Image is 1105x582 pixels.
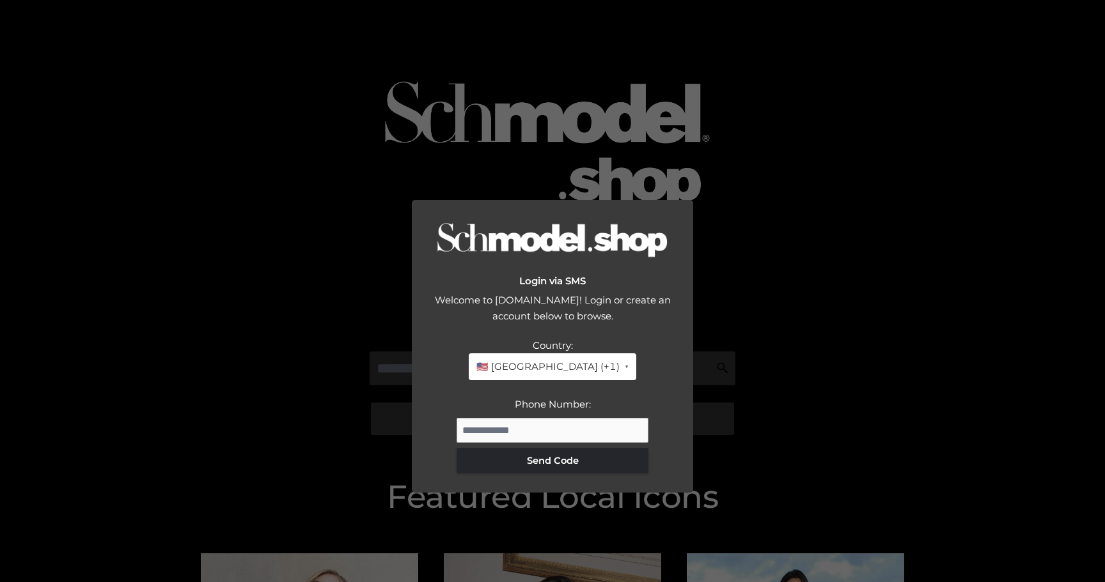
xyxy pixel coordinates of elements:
img: Logo [437,222,668,260]
label: Country: [533,339,573,351]
button: Send Code [457,448,648,473]
span: 🇺🇸 [GEOGRAPHIC_DATA] (+1) [476,358,620,375]
h2: Login via SMS [425,275,680,287]
label: Phone Number: [515,398,591,410]
div: Welcome to [DOMAIN_NAME]! Login or create an account below to browse. [425,292,680,337]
